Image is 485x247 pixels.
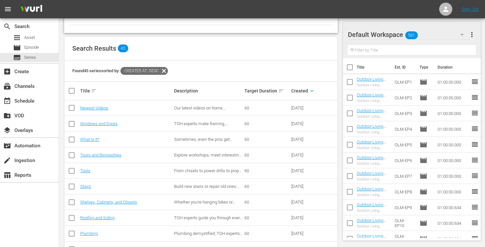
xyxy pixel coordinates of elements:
[348,25,470,44] div: Default Workspace
[80,231,98,236] a: Plumbing
[420,141,427,149] span: Episode
[357,171,386,186] a: Outdoor Living Marathon Episode 7
[435,153,471,168] td: 01:00:00.000
[80,215,115,220] a: Roofing and Siding
[244,215,289,220] div: 60
[471,156,479,164] span: reorder
[24,34,35,41] span: Asset
[471,109,479,117] span: reorder
[3,156,11,164] span: Ingestion
[468,31,476,39] span: more_vert
[3,171,11,179] span: Reports
[357,114,389,119] div: Outdoor Living Marathon Episode 3
[420,188,427,196] span: Episode
[357,99,389,103] div: Outdoor Living Marathon Episode 2
[471,203,479,211] span: reorder
[16,2,47,17] img: ans4CAIJ8jUAAAAAAAAAAAAAAAAAAAAAAAAgQb4GAAAAAAAAAAAAAAAAAAAAAAAAJMjXAAAAAAAAAAAAAAAAAAAAAAAAgAT5G...
[291,168,313,173] div: [DATE]
[357,218,386,233] a: Outdoor Living Marathon Episode 10
[435,74,471,90] td: 01:00:00.000
[357,146,389,150] div: Outdoor Living Marathon Episode 5
[391,58,416,76] th: Ext. ID
[174,184,242,199] span: Build new stairs or repair old ones with safe and efficient methods from TOH experts.
[80,200,137,205] a: Shelves, Cabinets, and Closets
[392,106,417,121] td: OLM-EP3
[392,168,417,184] td: OLM-EP7
[174,200,242,214] span: Whether you're hanging bikes or installing shelving, discover easy DIY home storage ideas.
[435,200,471,215] td: 01:00:00.634
[3,97,11,105] span: Schedule
[471,172,479,180] span: reorder
[244,153,289,157] div: 60
[4,5,12,13] span: menu
[357,130,389,134] div: Outdoor Living Marathon Episode 4
[291,184,313,189] div: [DATE]
[291,231,313,236] div: [DATE]
[174,137,238,152] span: Sometimes, even the pros get puzzled, making ‘What is it?’ all the more fun to ask.
[462,7,479,12] a: Sign Out
[357,202,386,217] a: Outdoor Living Marathon Episode 9
[174,215,242,225] span: TOH experts guide you through every step of exterior home renovation.
[174,231,242,241] span: Plumbing demystified; TOH experts dive deep.
[80,153,121,157] a: Tours and Biographies
[291,121,313,126] div: [DATE]
[392,153,417,168] td: OLM-EP6
[13,44,21,52] span: Episode
[291,137,313,142] div: [DATE]
[434,58,473,76] th: Duration
[91,88,97,94] span: sort
[357,177,389,181] div: Outdoor Living Marathon Episode 7
[3,68,11,75] span: Create
[357,208,389,213] div: Outdoor Living Marathon Episode 9
[80,121,117,126] a: Windows and Doors
[244,87,289,95] div: Target Duration
[174,88,242,93] div: Description
[420,219,427,227] span: Episode
[291,215,313,220] div: [DATE]
[72,68,168,73] span: Found 45 series sorted by:
[357,58,391,76] th: Title
[291,200,313,205] div: [DATE]
[435,106,471,121] td: 01:00:00.000
[118,44,128,52] span: 45
[174,168,242,183] span: From chisels to power drills to proper storage - how the pros handle tools of the trade.
[435,90,471,106] td: 01:00:00.000
[357,124,386,139] a: Outdoor Living Marathon Episode 4
[435,184,471,200] td: 01:00:00.000
[80,168,90,173] a: Tools
[471,78,479,86] span: reorder
[309,88,315,94] span: keyboard_arrow_down
[471,140,479,148] span: reorder
[471,93,479,101] span: reorder
[3,23,11,30] span: Search
[174,106,228,120] span: Our latest videos on home improvement techniques and technology.
[420,156,427,164] span: Episode
[392,184,417,200] td: OLM-EP8
[392,215,417,231] td: OLM-EP10
[420,109,427,117] span: Episode
[357,187,386,201] a: Outdoor Living Marathon Episode 8
[80,184,91,189] a: Stairs
[3,82,11,90] span: Channels
[244,106,289,110] div: 60
[357,161,389,166] div: Outdoor Living Marathon Episode 6
[392,231,417,247] td: OLM-EP11
[357,108,386,123] a: Outdoor Living Marathon Episode 3
[471,219,479,227] span: reorder
[420,204,427,211] span: Episode
[72,44,116,52] span: Search Results
[244,168,289,173] div: 60
[13,34,21,41] span: Asset
[392,200,417,215] td: OLM-EP9
[471,125,479,133] span: reorder
[471,188,479,195] span: reorder
[244,200,289,205] div: 60
[244,231,289,236] div: 60
[80,106,108,110] a: Newest Videos
[174,153,242,167] span: Explore workshops, meet interesting people, and travel to new destinations.
[244,137,289,142] div: 60
[80,87,172,95] div: Title
[291,153,313,157] div: [DATE]
[420,125,427,133] span: Episode
[3,126,11,134] span: Overlays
